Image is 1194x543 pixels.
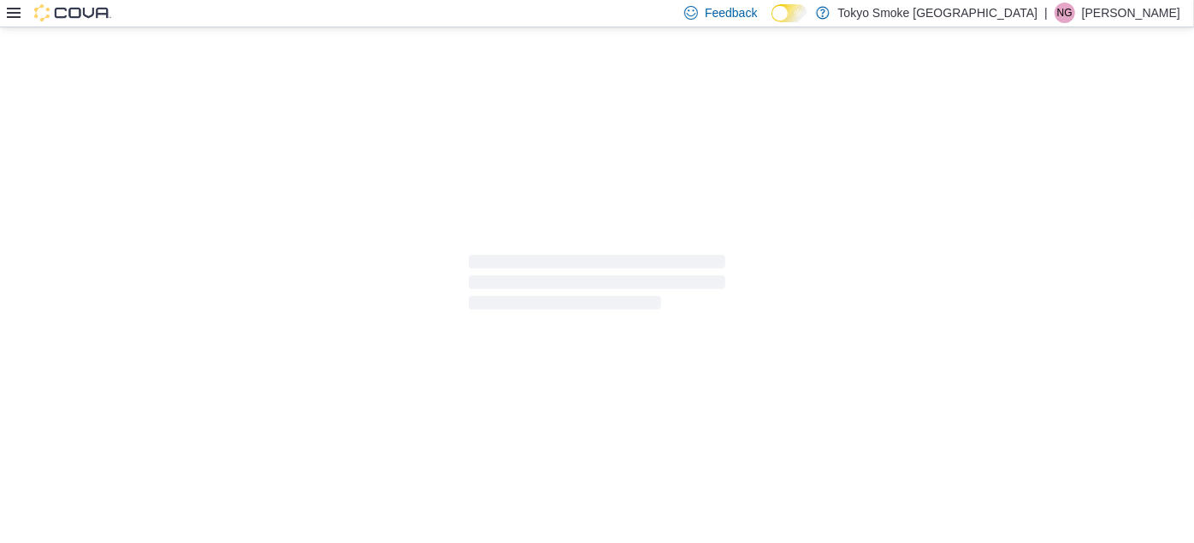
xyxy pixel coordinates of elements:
[705,4,757,21] span: Feedback
[1082,3,1180,23] p: [PERSON_NAME]
[469,258,725,313] span: Loading
[1057,3,1073,23] span: NG
[1055,3,1075,23] div: Nadine Guindon
[838,3,1038,23] p: Tokyo Smoke [GEOGRAPHIC_DATA]
[34,4,111,21] img: Cova
[1044,3,1048,23] p: |
[771,4,807,22] input: Dark Mode
[771,22,772,23] span: Dark Mode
